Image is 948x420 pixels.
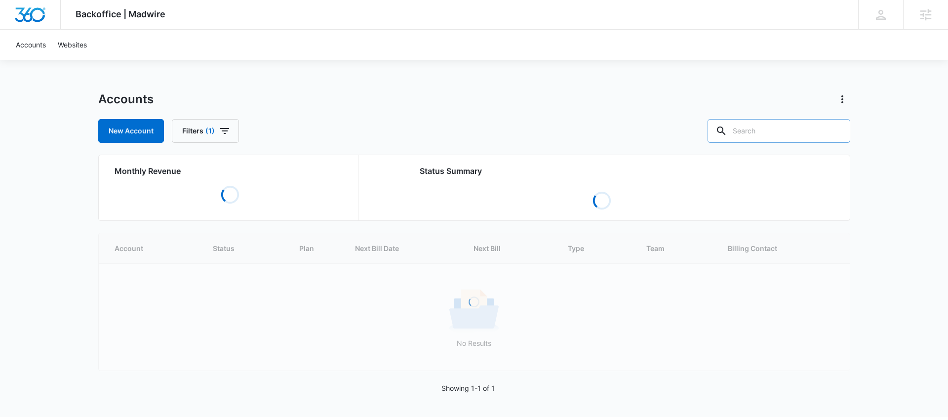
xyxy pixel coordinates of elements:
[98,119,164,143] a: New Account
[115,165,346,177] h2: Monthly Revenue
[76,9,165,19] span: Backoffice | Madwire
[205,127,215,134] span: (1)
[834,91,850,107] button: Actions
[172,119,239,143] button: Filters(1)
[10,30,52,60] a: Accounts
[708,119,850,143] input: Search
[441,383,495,393] p: Showing 1-1 of 1
[420,165,785,177] h2: Status Summary
[52,30,93,60] a: Websites
[98,92,154,107] h1: Accounts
